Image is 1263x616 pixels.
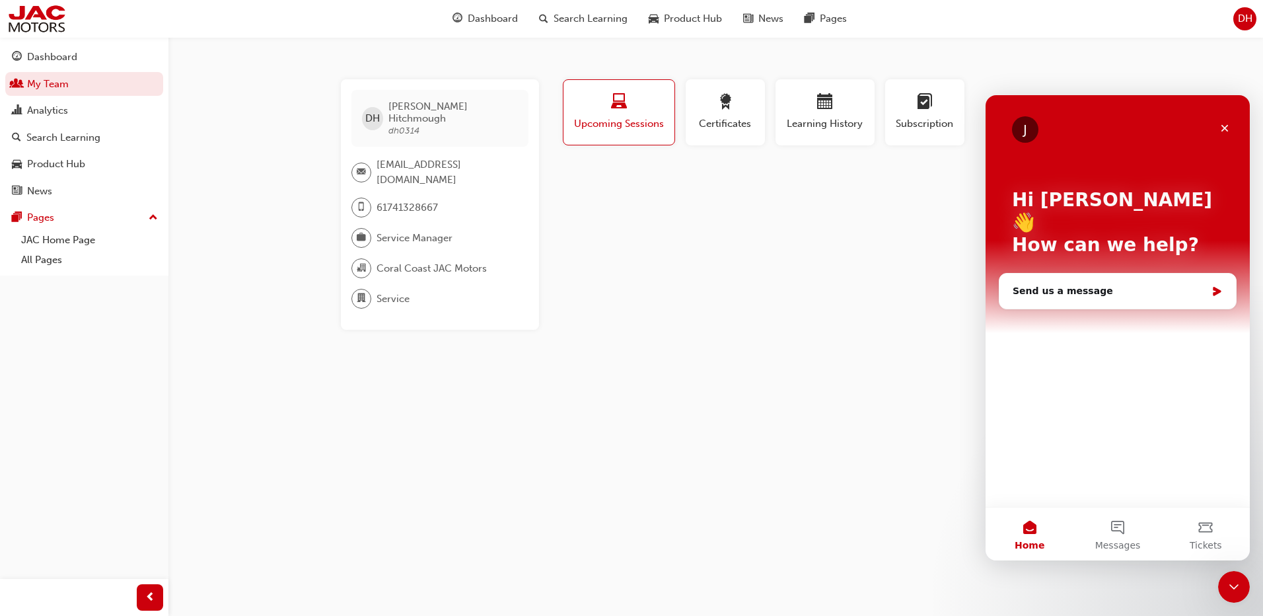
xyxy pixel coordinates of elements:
a: Analytics [5,98,163,123]
span: chart-icon [12,105,22,117]
span: guage-icon [12,52,22,63]
span: Subscription [895,116,955,132]
span: people-icon [12,79,22,91]
span: pages-icon [805,11,814,27]
span: 61741328667 [377,200,438,215]
a: car-iconProduct Hub [638,5,733,32]
span: award-icon [717,94,733,112]
img: jac-portal [7,4,67,34]
button: Certificates [686,79,765,145]
div: Pages [27,210,54,225]
div: Analytics [27,103,68,118]
span: guage-icon [452,11,462,27]
div: News [27,184,52,199]
div: Product Hub [27,157,85,172]
span: DH [1238,11,1252,26]
a: Search Learning [5,126,163,150]
span: dh0314 [388,125,419,136]
span: Upcoming Sessions [573,116,665,132]
a: JAC Home Page [16,230,163,250]
a: All Pages [16,250,163,270]
span: email-icon [357,164,366,181]
span: calendar-icon [817,94,833,112]
span: Pages [820,11,847,26]
span: car-icon [649,11,659,27]
div: Dashboard [27,50,77,65]
span: Service Manager [377,231,452,246]
span: organisation-icon [357,260,366,277]
span: Certificates [696,116,755,132]
span: Search Learning [554,11,628,26]
span: news-icon [743,11,753,27]
span: Dashboard [468,11,518,26]
span: DH [365,111,380,126]
span: learningplan-icon [917,94,933,112]
a: pages-iconPages [794,5,857,32]
a: Dashboard [5,45,163,69]
span: search-icon [539,11,548,27]
span: department-icon [357,290,366,307]
span: Product Hub [664,11,722,26]
button: DH [1233,7,1256,30]
button: Upcoming Sessions [563,79,675,145]
button: Learning History [776,79,875,145]
div: Search Learning [26,130,100,145]
a: Product Hub [5,152,163,176]
a: search-iconSearch Learning [528,5,638,32]
button: Pages [5,206,163,230]
span: mobile-icon [357,199,366,216]
iframe: Intercom live chat [1218,571,1250,603]
span: laptop-icon [611,94,627,112]
span: News [758,11,783,26]
button: Subscription [885,79,964,145]
span: Coral Coast JAC Motors [377,261,487,276]
span: pages-icon [12,212,22,224]
span: up-icon [149,210,158,227]
span: car-icon [12,159,22,171]
iframe: Intercom live chat [986,95,1250,560]
span: [EMAIL_ADDRESS][DOMAIN_NAME] [377,157,518,187]
a: guage-iconDashboard [442,5,528,32]
span: Service [377,291,410,307]
span: Learning History [785,116,865,132]
a: News [5,179,163,204]
a: news-iconNews [733,5,794,32]
a: My Team [5,72,163,96]
span: briefcase-icon [357,229,366,247]
span: search-icon [12,132,21,144]
span: [PERSON_NAME] Hitchmough [388,100,518,124]
span: prev-icon [145,590,155,606]
button: DashboardMy TeamAnalyticsSearch LearningProduct HubNews [5,42,163,206]
span: news-icon [12,186,22,198]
